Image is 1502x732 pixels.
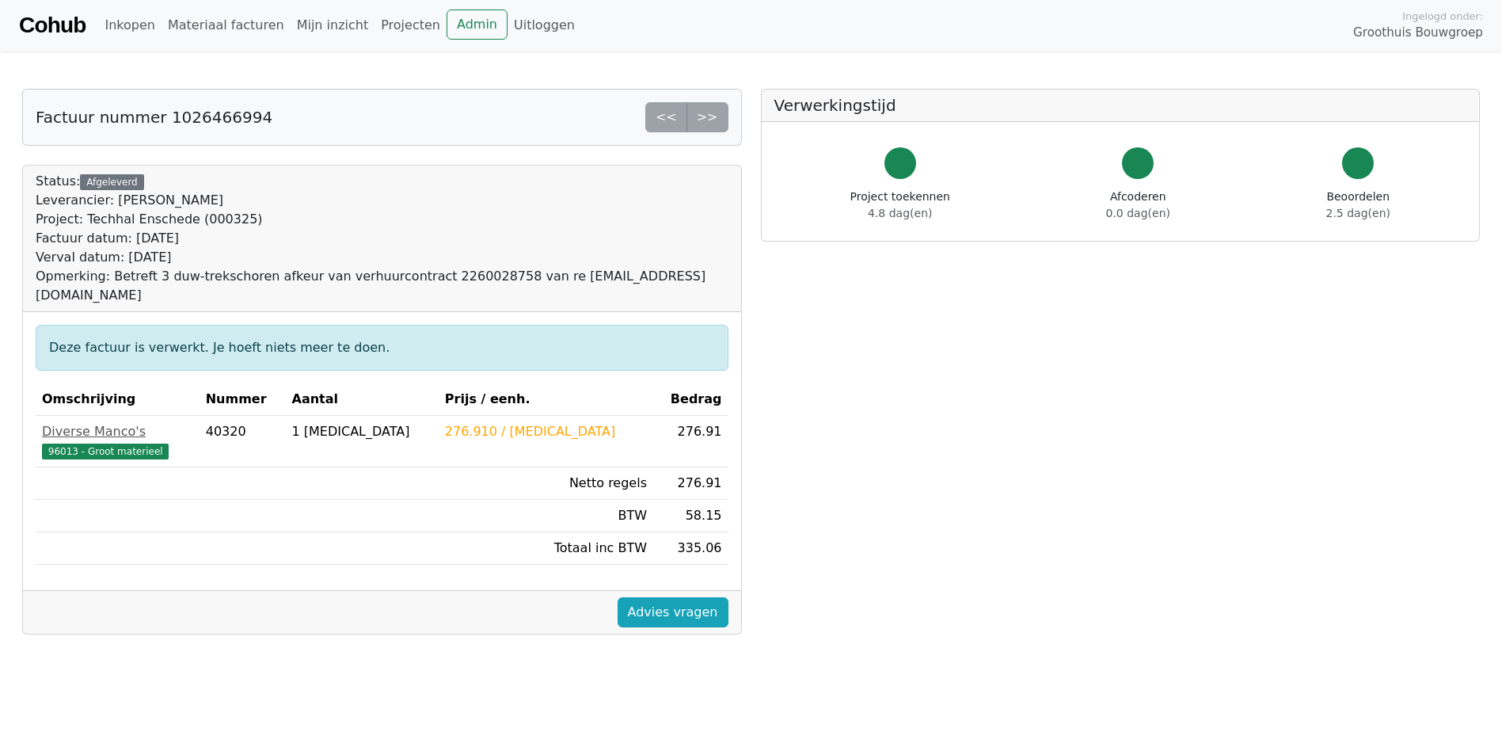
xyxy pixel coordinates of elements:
[439,532,653,565] td: Totaal inc BTW
[36,210,728,229] div: Project: Techhal Enschede (000325)
[200,416,286,467] td: 40320
[445,422,647,441] div: 276.910 / [MEDICAL_DATA]
[98,10,161,41] a: Inkopen
[850,189,950,222] div: Project toekennen
[291,10,375,41] a: Mijn inzicht
[80,174,143,190] div: Afgeleverd
[42,422,193,441] div: Diverse Manco's
[36,172,728,305] div: Status:
[19,6,86,44] a: Cohub
[36,383,200,416] th: Omschrijving
[653,416,728,467] td: 276.91
[36,108,272,127] h5: Factuur nummer 1026466994
[447,10,508,40] a: Admin
[36,325,728,371] div: Deze factuur is verwerkt. Je hoeft niets meer te doen.
[36,191,728,210] div: Leverancier: [PERSON_NAME]
[439,383,653,416] th: Prijs / eenh.
[774,96,1467,115] h5: Verwerkingstijd
[653,500,728,532] td: 58.15
[653,383,728,416] th: Bedrag
[36,248,728,267] div: Verval datum: [DATE]
[1326,189,1390,222] div: Beoordelen
[508,10,581,41] a: Uitloggen
[1106,207,1170,219] span: 0.0 dag(en)
[42,444,169,459] span: 96013 - Groot materieel
[42,422,193,460] a: Diverse Manco's96013 - Groot materieel
[439,467,653,500] td: Netto regels
[653,532,728,565] td: 335.06
[868,207,932,219] span: 4.8 dag(en)
[36,229,728,248] div: Factuur datum: [DATE]
[1106,189,1170,222] div: Afcoderen
[292,422,432,441] div: 1 [MEDICAL_DATA]
[286,383,439,416] th: Aantal
[618,597,728,627] a: Advies vragen
[1353,24,1483,42] span: Groothuis Bouwgroep
[653,467,728,500] td: 276.91
[375,10,447,41] a: Projecten
[36,267,728,305] div: Opmerking: Betreft 3 duw-trekschoren afkeur van verhuurcontract 2260028758 van re [EMAIL_ADDRESS]...
[1326,207,1390,219] span: 2.5 dag(en)
[439,500,653,532] td: BTW
[200,383,286,416] th: Nummer
[1402,9,1483,24] span: Ingelogd onder:
[162,10,291,41] a: Materiaal facturen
